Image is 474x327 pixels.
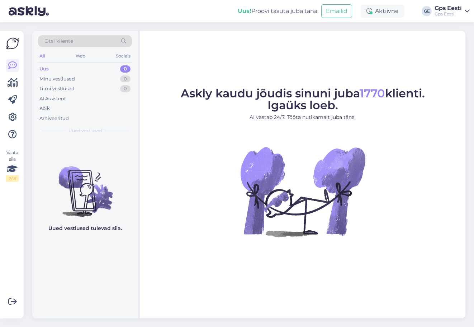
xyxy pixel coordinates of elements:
div: 0 [120,65,131,73]
span: Askly kaudu jõudis sinuni juba klienti. Igaüks loeb. [181,86,425,112]
span: 1770 [360,86,385,100]
p: Uued vestlused tulevad siia. [48,225,122,232]
div: AI Assistent [39,95,66,102]
div: Kõik [39,105,50,112]
span: Otsi kliente [44,37,73,45]
div: 2 / 3 [6,175,19,182]
div: GE [422,6,432,16]
div: 0 [120,85,131,92]
div: Gps Eesti [435,11,462,17]
div: Proovi tasuta juba täna: [238,7,318,15]
div: Arhiveeritud [39,115,69,122]
span: Uued vestlused [68,128,102,134]
img: Askly Logo [6,37,19,50]
div: Uus [39,65,49,73]
div: Vaata siia [6,149,19,182]
div: Web [74,51,87,61]
a: Gps EestiGps Eesti [435,5,470,17]
img: No chats [32,153,138,218]
div: Gps Eesti [435,5,462,11]
p: AI vastab 24/7. Tööta nutikamalt juba täna. [181,114,425,121]
div: All [38,51,46,61]
div: Tiimi vestlused [39,85,75,92]
div: Socials [114,51,132,61]
button: Emailid [321,4,352,18]
b: Uus! [238,8,251,14]
img: No Chat active [238,127,367,256]
div: 0 [120,75,131,83]
div: Aktiivne [361,5,404,18]
div: Minu vestlused [39,75,75,83]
